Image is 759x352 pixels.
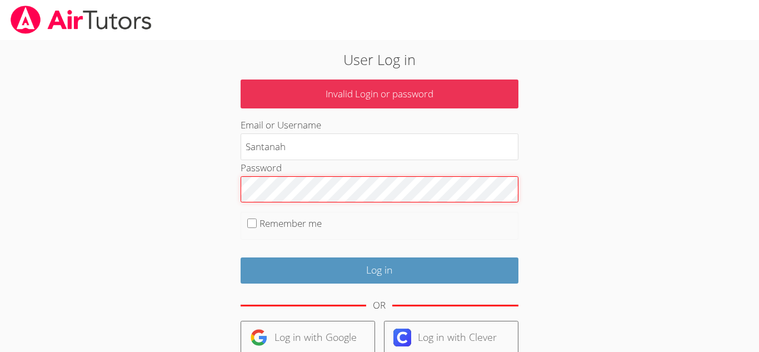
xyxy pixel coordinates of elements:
[174,49,585,70] h2: User Log in
[9,6,153,34] img: airtutors_banner-c4298cdbf04f3fff15de1276eac7730deb9818008684d7c2e4769d2f7ddbe033.png
[241,161,282,174] label: Password
[393,329,411,346] img: clever-logo-6eab21bc6e7a338710f1a6ff85c0baf02591cd810cc4098c63d3a4b26e2feb20.svg
[250,329,268,346] img: google-logo-50288ca7cdecda66e5e0955fdab243c47b7ad437acaf1139b6f446037453330a.svg
[373,298,386,314] div: OR
[241,118,321,131] label: Email or Username
[259,217,322,230] label: Remember me
[241,80,518,109] p: Invalid Login or password
[241,257,518,284] input: Log in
